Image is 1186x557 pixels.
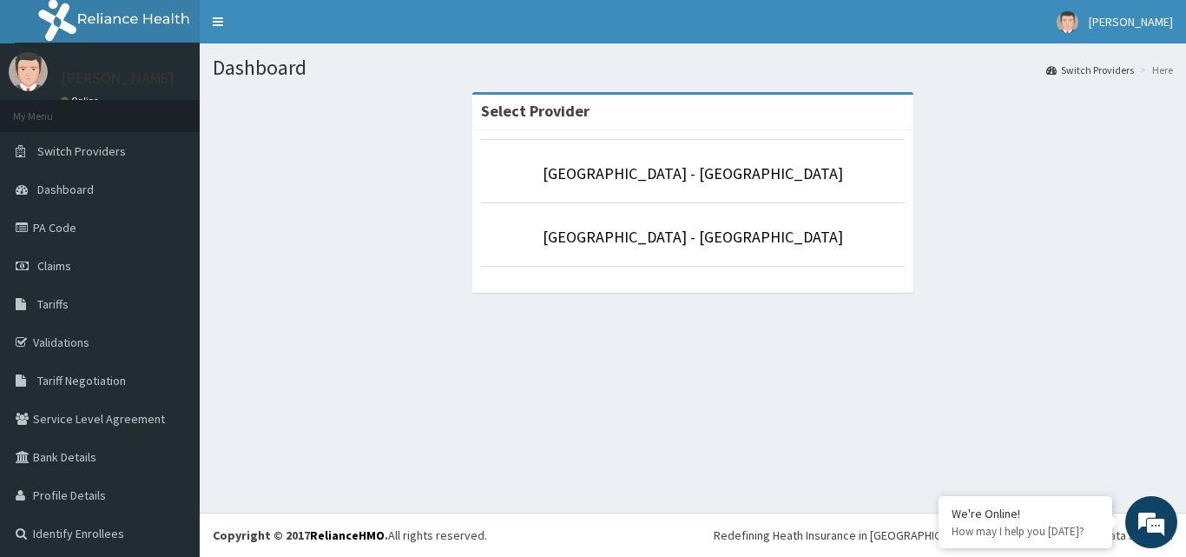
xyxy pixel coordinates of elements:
span: Dashboard [37,182,94,197]
span: [PERSON_NAME] [1089,14,1173,30]
li: Here [1136,63,1173,77]
span: Tariff Negotiation [37,373,126,388]
span: Switch Providers [37,143,126,159]
a: RelianceHMO [310,527,385,543]
div: We're Online! [952,506,1099,521]
span: Tariffs [37,296,69,312]
img: User Image [1057,11,1078,33]
h1: Dashboard [213,56,1173,79]
a: Online [61,95,102,107]
img: User Image [9,52,48,91]
a: [GEOGRAPHIC_DATA] - [GEOGRAPHIC_DATA] [543,163,843,183]
a: [GEOGRAPHIC_DATA] - [GEOGRAPHIC_DATA] [543,227,843,247]
div: Redefining Heath Insurance in [GEOGRAPHIC_DATA] using Telemedicine and Data Science! [714,527,1173,544]
strong: Copyright © 2017 . [213,527,388,543]
p: How may I help you today? [952,524,1099,539]
p: [PERSON_NAME] [61,70,175,86]
span: Claims [37,258,71,274]
a: Switch Providers [1046,63,1134,77]
strong: Select Provider [481,101,590,121]
footer: All rights reserved. [200,513,1186,557]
